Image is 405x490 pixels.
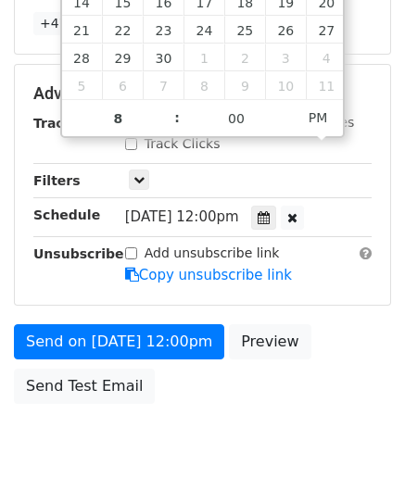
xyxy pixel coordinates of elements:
span: September 21, 2025 [62,16,103,44]
span: October 9, 2025 [224,71,265,99]
strong: Tracking [33,116,95,131]
span: September 30, 2025 [143,44,184,71]
span: October 3, 2025 [265,44,306,71]
a: Copy unsubscribe link [125,267,292,283]
label: Add unsubscribe link [145,244,280,263]
span: October 4, 2025 [306,44,347,71]
span: October 2, 2025 [224,44,265,71]
span: September 23, 2025 [143,16,184,44]
span: October 1, 2025 [184,44,224,71]
span: October 11, 2025 [306,71,347,99]
a: Send Test Email [14,369,155,404]
span: October 7, 2025 [143,71,184,99]
span: : [174,99,180,136]
span: [DATE] 12:00pm [125,208,239,225]
a: +47 more [33,12,111,35]
span: September 24, 2025 [184,16,224,44]
iframe: Chat Widget [312,401,405,490]
span: September 26, 2025 [265,16,306,44]
span: Click to toggle [293,99,344,136]
span: September 29, 2025 [102,44,143,71]
span: September 25, 2025 [224,16,265,44]
span: September 27, 2025 [306,16,347,44]
h5: Advanced [33,83,372,104]
input: Hour [62,100,175,137]
strong: Unsubscribe [33,246,124,261]
span: September 28, 2025 [62,44,103,71]
span: October 6, 2025 [102,71,143,99]
span: October 5, 2025 [62,71,103,99]
a: Preview [229,324,310,359]
span: October 10, 2025 [265,71,306,99]
span: September 22, 2025 [102,16,143,44]
span: October 8, 2025 [184,71,224,99]
label: Track Clicks [145,134,221,154]
strong: Schedule [33,207,100,222]
strong: Filters [33,173,81,188]
input: Minute [180,100,293,137]
a: Send on [DATE] 12:00pm [14,324,224,359]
